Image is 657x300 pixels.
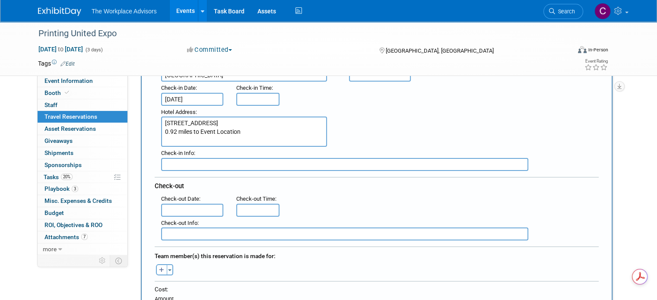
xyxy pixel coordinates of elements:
a: Travel Reservations [38,111,127,123]
span: Budget [44,209,64,216]
a: Booth [38,87,127,99]
td: Tags [38,59,75,68]
span: Playbook [44,185,78,192]
a: more [38,243,127,255]
img: Format-Inperson.png [578,46,587,53]
img: ExhibitDay [38,7,81,16]
span: Tasks [44,174,73,180]
div: Cost: [155,285,599,294]
span: Check-in Time [236,85,272,91]
div: Printing United Expo [35,26,560,41]
span: Check-out Date [161,196,199,202]
div: Team member(s) this reservation is made for: [155,248,599,262]
span: Sponsorships [44,161,82,168]
td: Toggle Event Tabs [110,255,128,266]
span: (3 days) [85,47,103,53]
a: Misc. Expenses & Credits [38,195,127,207]
small: : [161,196,200,202]
span: Check-out Info [161,220,197,226]
a: Event Information [38,75,127,87]
span: 7 [81,234,88,240]
img: Claudia St. John [594,3,611,19]
td: Personalize Event Tab Strip [95,255,110,266]
span: Search [555,8,575,15]
span: Staff [44,101,57,108]
a: Shipments [38,147,127,159]
div: Event Format [524,45,608,58]
small: : [236,196,276,202]
span: Hotel Address [161,109,196,115]
div: Event Rating [584,59,608,63]
span: Check-in Info [161,150,194,156]
small: : [161,85,197,91]
span: [DATE] [DATE] [38,45,83,53]
a: Budget [38,207,127,219]
span: Misc. Expenses & Credits [44,197,112,204]
i: Booth reservation complete [65,90,69,95]
a: Search [543,4,583,19]
span: Event Information [44,77,93,84]
div: In-Person [588,47,608,53]
span: Shipments [44,149,73,156]
small: : [236,85,273,91]
small: : [161,220,199,226]
span: to [57,46,65,53]
a: Tasks20% [38,171,127,183]
span: Attachments [44,234,88,240]
span: The Workplace Advisors [92,8,157,15]
a: Attachments7 [38,231,127,243]
span: [GEOGRAPHIC_DATA], [GEOGRAPHIC_DATA] [386,47,494,54]
a: Playbook3 [38,183,127,195]
button: Committed [184,45,235,54]
span: Check-out [155,182,184,190]
a: Asset Reservations [38,123,127,135]
span: Check-in Date [161,85,196,91]
small: : [161,150,195,156]
a: Edit [60,61,75,67]
a: Staff [38,99,127,111]
small: : [161,109,197,115]
span: more [43,246,57,253]
span: Check-out Time [236,196,275,202]
span: Booth [44,89,71,96]
span: 3 [72,186,78,192]
span: ROI, Objectives & ROO [44,221,102,228]
a: ROI, Objectives & ROO [38,219,127,231]
span: 20% [61,174,73,180]
span: Asset Reservations [44,125,96,132]
span: Travel Reservations [44,113,97,120]
body: Rich Text Area. Press ALT-0 for help. [5,3,432,13]
a: Sponsorships [38,159,127,171]
span: Giveaways [44,137,73,144]
a: Giveaways [38,135,127,147]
